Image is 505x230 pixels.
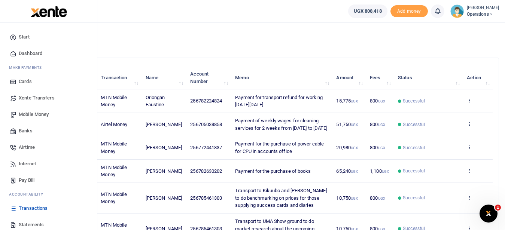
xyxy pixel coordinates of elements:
[186,66,231,89] th: Account Number: activate to sort column ascending
[19,160,36,168] span: Internet
[6,29,91,45] a: Start
[190,98,222,104] span: 256782224824
[6,45,91,62] a: Dashboard
[146,168,182,174] span: [PERSON_NAME]
[351,146,358,150] small: UGX
[351,99,358,103] small: UGX
[336,98,358,104] span: 15,775
[6,172,91,188] a: Pay Bill
[235,141,324,154] span: Payment for the purchase of power cable for CPU in accounts office
[28,31,499,39] p: Download
[19,50,42,57] span: Dashboard
[13,65,42,70] span: ake Payments
[351,123,358,127] small: UGX
[6,73,91,90] a: Cards
[15,191,43,197] span: countability
[354,7,382,15] span: UGX 808,418
[101,122,127,127] span: Airtel Money
[480,205,498,223] iframe: Intercom live chat
[463,66,493,89] th: Action: activate to sort column ascending
[336,122,358,127] span: 51,750
[378,196,385,200] small: UGX
[450,4,464,18] img: profile-user
[31,6,67,17] img: logo-large
[6,139,91,156] a: Airtime
[495,205,501,211] span: 1
[467,11,499,18] span: Operations
[6,156,91,172] a: Internet
[403,98,425,104] span: Successful
[394,66,463,89] th: Status: activate to sort column ascending
[146,122,182,127] span: [PERSON_NAME]
[19,177,34,184] span: Pay Bill
[370,98,385,104] span: 800
[235,118,327,131] span: Payment of weekly wages for cleaning services for 2 weeks from [DATE] to [DATE]
[348,4,387,18] a: UGX 808,418
[336,195,358,201] span: 10,750
[97,66,141,89] th: Transaction: activate to sort column ascending
[370,195,385,201] span: 800
[231,66,332,89] th: Memo: activate to sort column ascending
[190,122,222,127] span: 256705038858
[6,188,91,200] li: Ac
[190,145,222,150] span: 256772441837
[345,4,390,18] li: Wallet ballance
[235,188,327,208] span: Transport to Kikuubo and [PERSON_NAME] to do benchmarking on prices for those supplying success c...
[19,111,49,118] span: Mobile Money
[235,168,311,174] span: Payment for the purchase of books
[351,169,358,174] small: UGX
[390,5,428,18] li: Toup your wallet
[370,145,385,150] span: 800
[19,127,33,135] span: Banks
[403,144,425,151] span: Successful
[19,144,35,151] span: Airtime
[6,90,91,106] a: Xente Transfers
[382,169,389,174] small: UGX
[146,195,182,201] span: [PERSON_NAME]
[101,165,127,178] span: MTN Mobile Money
[19,205,48,212] span: Transactions
[390,8,428,13] a: Add money
[190,195,222,201] span: 256785461303
[403,168,425,174] span: Successful
[30,8,67,14] a: logo-small logo-large logo-large
[19,221,44,229] span: Statements
[378,146,385,150] small: UGX
[19,94,55,102] span: Xente Transfers
[336,145,358,150] span: 20,980
[378,123,385,127] small: UGX
[19,78,32,85] span: Cards
[6,62,91,73] li: M
[403,121,425,128] span: Successful
[141,66,186,89] th: Name: activate to sort column ascending
[235,95,323,108] span: Payment for transport refund for working [DATE][DATE]
[101,95,127,108] span: MTN Mobile Money
[378,99,385,103] small: UGX
[19,33,30,41] span: Start
[370,168,389,174] span: 1,100
[332,66,366,89] th: Amount: activate to sort column ascending
[390,5,428,18] span: Add money
[450,4,499,18] a: profile-user [PERSON_NAME] Operations
[336,168,358,174] span: 65,240
[351,196,358,200] small: UGX
[6,200,91,217] a: Transactions
[101,191,127,205] span: MTN Mobile Money
[366,66,394,89] th: Fees: activate to sort column ascending
[190,168,222,174] span: 256782630202
[370,122,385,127] span: 800
[146,95,165,108] span: Oriongan Faustine
[6,106,91,123] a: Mobile Money
[146,145,182,150] span: [PERSON_NAME]
[101,141,127,154] span: MTN Mobile Money
[403,194,425,201] span: Successful
[6,123,91,139] a: Banks
[467,5,499,11] small: [PERSON_NAME]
